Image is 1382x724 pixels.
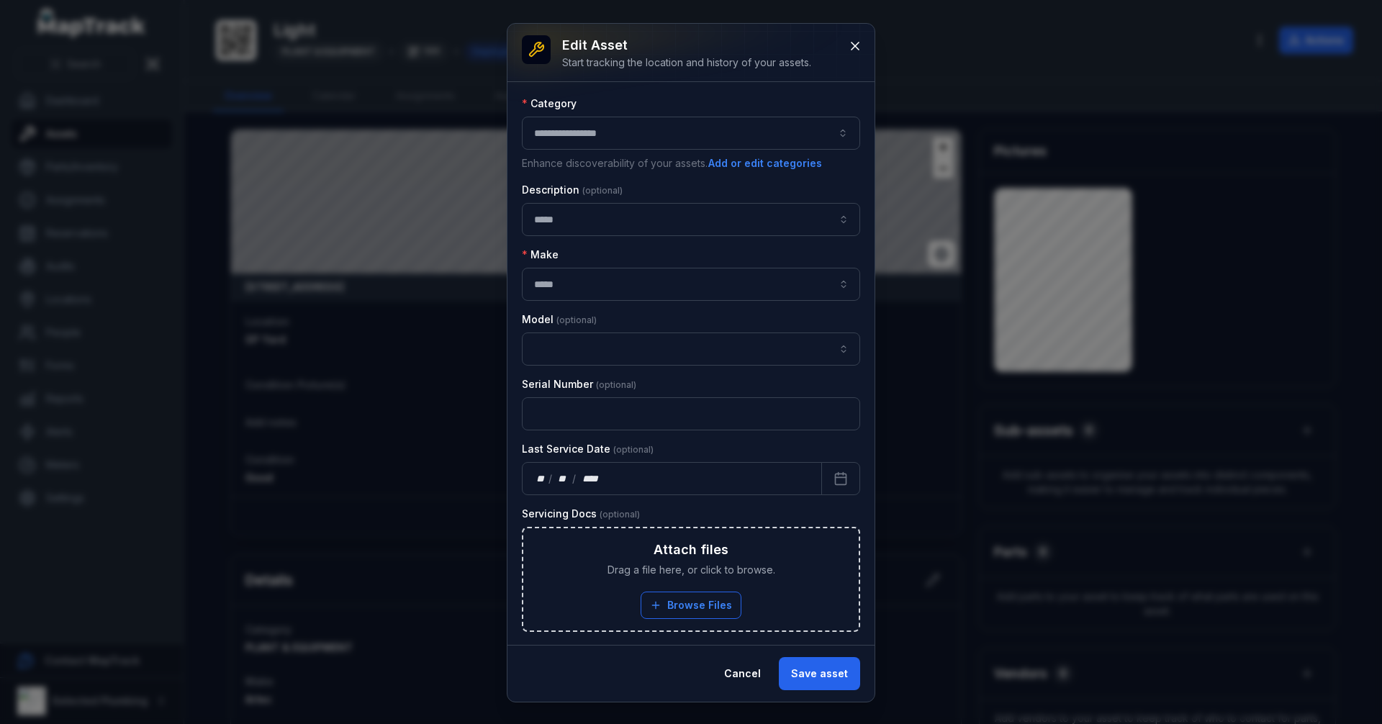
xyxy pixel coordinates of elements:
p: Enhance discoverability of your assets. [522,155,860,171]
button: Calendar [821,462,860,495]
label: Make [522,248,559,262]
button: Save asset [779,657,860,690]
label: Serial Number [522,377,636,392]
h3: Edit asset [562,35,811,55]
input: asset-edit:cf[09246113-4bcc-4687-b44f-db17154807e5]-label [522,268,860,301]
h3: Attach files [654,540,728,560]
button: Cancel [712,657,773,690]
div: day, [534,471,548,486]
div: / [572,471,577,486]
span: Drag a file here, or click to browse. [608,563,775,577]
input: asset-edit:cf[68832b05-6ea9-43b4-abb7-d68a6a59beaf]-label [522,332,860,366]
button: Browse Files [641,592,741,619]
div: year, [577,471,604,486]
label: Purchase Date [522,643,639,658]
div: month, [554,471,573,486]
div: / [548,471,554,486]
label: Model [522,312,597,327]
label: Category [522,96,577,111]
label: Last Service Date [522,442,654,456]
label: Description [522,183,623,197]
div: Start tracking the location and history of your assets. [562,55,811,70]
button: Add or edit categories [708,155,823,171]
label: Servicing Docs [522,507,640,521]
input: asset-edit:description-label [522,203,860,236]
